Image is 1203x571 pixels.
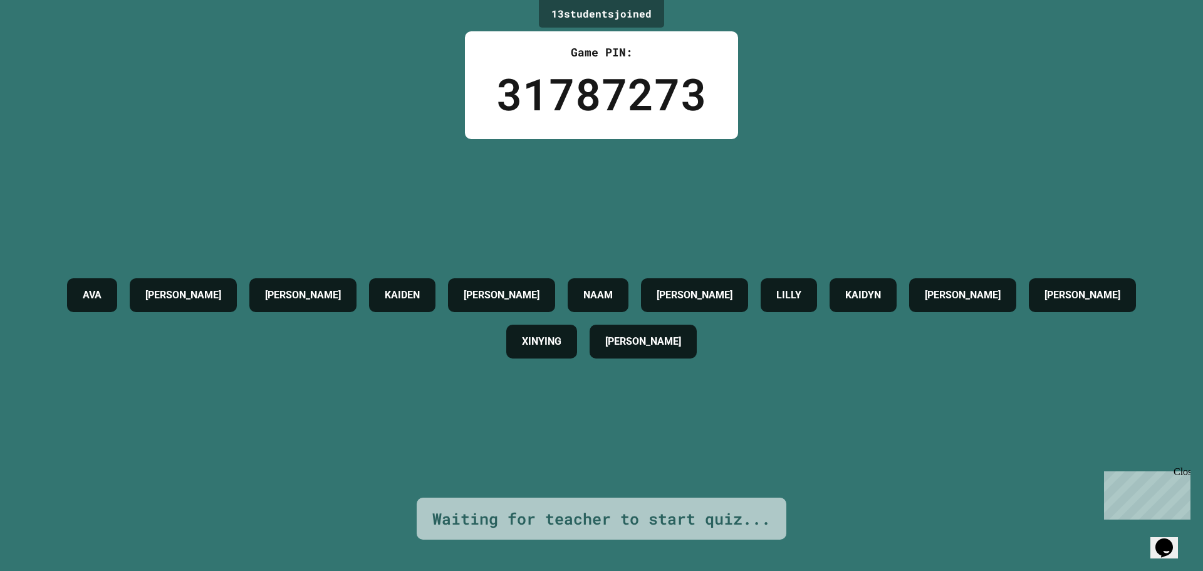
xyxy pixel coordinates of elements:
[776,288,801,303] h4: LILLY
[1099,466,1190,520] iframe: chat widget
[496,61,707,127] div: 31787273
[5,5,86,80] div: Chat with us now!Close
[1150,521,1190,558] iframe: chat widget
[605,334,681,349] h4: [PERSON_NAME]
[522,334,561,349] h4: XINYING
[432,507,771,531] div: Waiting for teacher to start quiz...
[925,288,1001,303] h4: [PERSON_NAME]
[145,288,221,303] h4: [PERSON_NAME]
[265,288,341,303] h4: [PERSON_NAME]
[83,288,102,303] h4: AVA
[464,288,539,303] h4: [PERSON_NAME]
[583,288,613,303] h4: NAAM
[1044,288,1120,303] h4: [PERSON_NAME]
[845,288,881,303] h4: KAIDYN
[385,288,420,303] h4: KAIDEN
[657,288,732,303] h4: [PERSON_NAME]
[496,44,707,61] div: Game PIN:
